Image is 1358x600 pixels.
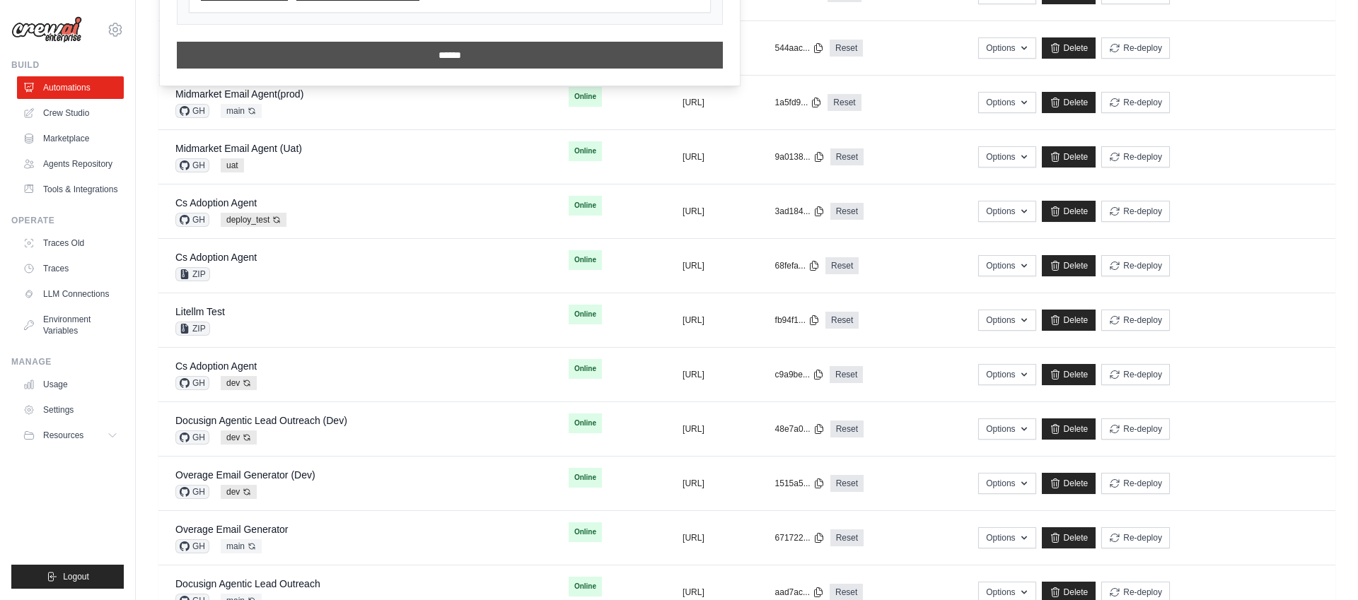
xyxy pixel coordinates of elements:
button: Re-deploy [1101,255,1170,276]
span: Online [569,250,602,270]
span: Online [569,87,602,107]
button: Options [978,201,1035,222]
span: GH [175,485,209,499]
button: Re-deploy [1101,473,1170,494]
button: Re-deploy [1101,527,1170,548]
span: main [221,104,262,118]
span: main [221,539,262,553]
button: Re-deploy [1101,92,1170,113]
button: 48e7a0... [775,423,825,435]
button: 544aac... [775,42,824,54]
button: Re-deploy [1101,418,1170,440]
a: Overage Email Generator (Dev) [175,469,315,481]
button: aad7ac... [775,587,824,598]
button: 3ad184... [775,206,825,217]
span: Online [569,468,602,488]
a: Usage [17,373,124,396]
button: c9a9be... [775,369,824,380]
a: Delete [1042,201,1096,222]
a: Crew Studio [17,102,124,124]
button: Options [978,527,1035,548]
button: Options [978,146,1035,167]
button: Re-deploy [1101,201,1170,222]
a: Reset [830,420,864,437]
span: Online [569,196,602,216]
a: Docusign Agentic Lead Outreach [175,578,320,589]
a: Reset [830,148,864,165]
a: Delete [1042,527,1096,548]
span: GH [175,213,209,227]
span: Online [569,305,602,324]
button: Re-deploy [1101,37,1170,59]
a: Delete [1042,473,1096,494]
span: GH [175,539,209,553]
button: 9a0138... [775,151,825,163]
a: Reset [830,475,864,492]
button: 1515a5... [775,478,825,489]
span: Online [569,577,602,596]
span: Online [569,522,602,542]
button: Options [978,310,1035,331]
a: Marketplace [17,127,124,150]
a: Traces Old [17,232,124,254]
button: Resources [17,424,124,447]
a: Overage Email Generator [175,524,289,535]
button: 68fefa... [775,260,820,271]
button: fb94f1... [775,314,820,326]
a: Delete [1042,37,1096,59]
a: Traces [17,257,124,280]
a: Settings [17,399,124,421]
a: Delete [1042,92,1096,113]
a: Delete [1042,418,1096,440]
button: Re-deploy [1101,310,1170,331]
a: Reset [830,40,863,57]
a: Reset [830,529,864,546]
a: Midmarket Email Agent(prod) [175,88,303,100]
span: dev [221,430,257,445]
span: Resources [43,430,83,441]
a: Agents Repository [17,153,124,175]
span: GH [175,430,209,445]
a: Cs Adoption Agent [175,197,257,208]
span: GH [175,158,209,172]
span: Logout [63,571,89,582]
div: Operate [11,215,124,226]
a: Delete [1042,146,1096,167]
a: Reset [825,257,859,274]
a: Midmarket Email Agent (Uat) [175,143,302,154]
a: Cs Adoption Agent [175,252,257,263]
a: Delete [1042,310,1096,331]
span: Online [569,359,602,379]
span: Online [569,413,602,433]
a: Docusign Agentic Lead Outreach (Dev) [175,415,347,426]
a: Delete [1042,364,1096,385]
span: Online [569,141,602,161]
span: ZIP [175,267,210,281]
a: Reset [828,94,861,111]
button: Options [978,255,1035,276]
div: Build [11,59,124,71]
a: Tools & Integrations [17,178,124,201]
button: Options [978,92,1035,113]
button: Logout [11,565,124,589]
img: Logo [11,16,82,43]
span: dev [221,376,257,390]
span: dev [221,485,257,499]
span: ZIP [175,322,210,336]
a: Cs Adoption Agent [175,360,257,372]
span: deploy_test [221,213,286,227]
a: Automations [17,76,124,99]
a: Environment Variables [17,308,124,342]
a: Litellm Test [175,306,225,317]
button: Options [978,473,1035,494]
button: Options [978,364,1035,385]
span: GH [175,104,209,118]
button: Re-deploy [1101,146,1170,167]
button: Re-deploy [1101,364,1170,385]
button: Options [978,418,1035,440]
button: 671722... [775,532,825,543]
a: Delete [1042,255,1096,276]
span: GH [175,376,209,390]
span: uat [221,158,244,172]
a: Reset [830,203,864,220]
